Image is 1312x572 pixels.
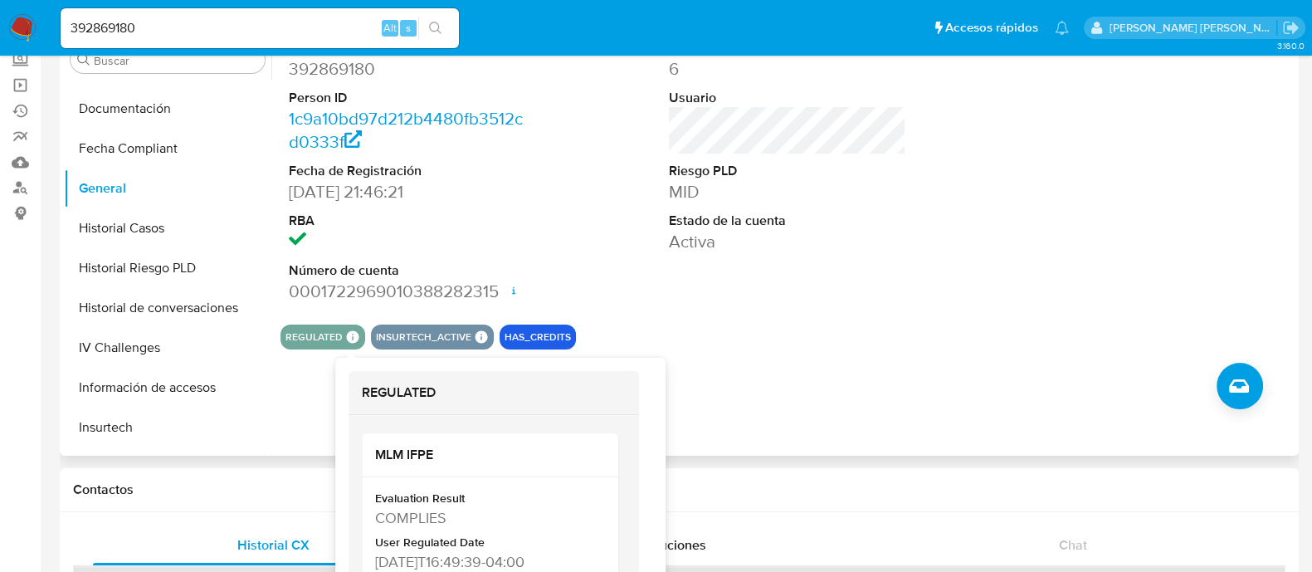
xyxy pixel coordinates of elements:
[64,447,271,487] button: Items
[669,162,906,180] dt: Riesgo PLD
[64,248,271,288] button: Historial Riesgo PLD
[669,57,906,81] dd: 6
[64,288,271,328] button: Historial de conversaciones
[641,535,706,555] span: Soluciones
[64,129,271,169] button: Fecha Compliant
[945,19,1038,37] span: Accesos rápidos
[289,280,526,303] dd: 0001722969010388282315
[1276,39,1304,52] span: 3.160.0
[1055,21,1069,35] a: Notificaciones
[61,17,459,39] input: Buscar usuario o caso...
[64,408,271,447] button: Insurtech
[669,212,906,230] dt: Estado de la cuenta
[375,491,602,507] div: Evaluation Result
[1110,20,1277,36] p: anamaria.arriagasanchez@mercadolibre.com.mx
[1059,535,1087,555] span: Chat
[383,20,397,36] span: Alt
[289,57,526,81] dd: 392869180
[77,53,90,66] button: Buscar
[669,89,906,107] dt: Usuario
[64,368,271,408] button: Información de accesos
[289,106,523,154] a: 1c9a10bd97d212b4480fb3512cd0333f
[64,208,271,248] button: Historial Casos
[64,89,271,129] button: Documentación
[669,180,906,203] dd: MID
[289,162,526,180] dt: Fecha de Registración
[289,180,526,203] dd: [DATE] 21:46:21
[64,169,271,208] button: General
[375,535,602,551] div: User Regulated Date
[362,384,626,401] h2: REGULATED
[1282,19,1300,37] a: Salir
[289,212,526,230] dt: RBA
[375,447,605,463] h2: MLM IFPE
[406,20,411,36] span: s
[289,262,526,280] dt: Número de cuenta
[237,535,310,555] span: Historial CX
[669,230,906,253] dd: Activa
[64,328,271,368] button: IV Challenges
[94,53,258,68] input: Buscar
[418,17,452,40] button: search-icon
[73,482,1285,498] h1: Contactos
[375,507,602,528] div: COMPLIES
[289,89,526,107] dt: Person ID
[375,551,602,572] div: 2022-07-01T16:49:39-04:00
